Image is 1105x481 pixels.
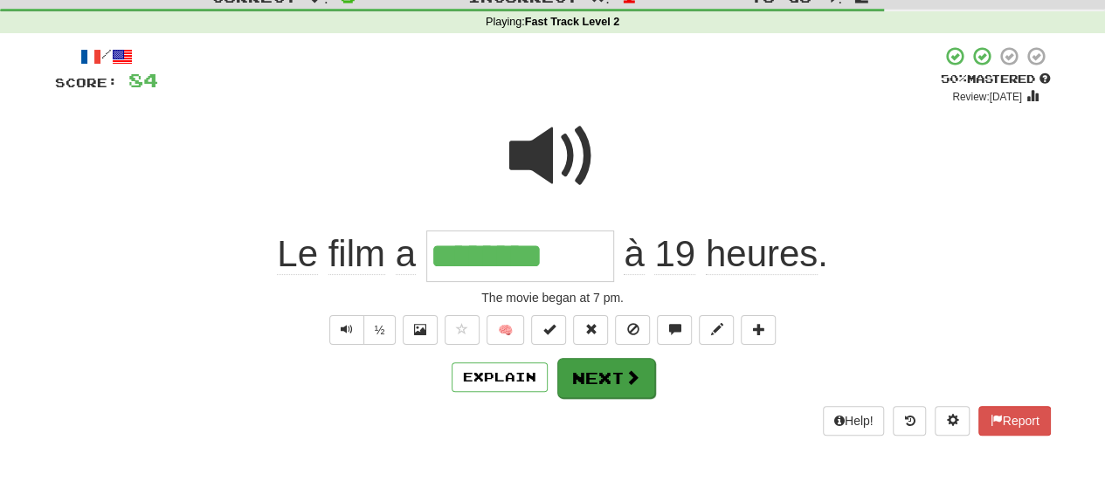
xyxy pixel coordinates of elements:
button: Discuss sentence (alt+u) [657,315,692,345]
span: 84 [128,69,158,91]
button: Explain [452,362,548,392]
div: The movie began at 7 pm. [55,289,1051,306]
span: 50 % [941,72,967,86]
span: Score: [55,75,118,90]
button: Ignore sentence (alt+i) [615,315,650,345]
button: Edit sentence (alt+d) [699,315,734,345]
button: ½ [363,315,397,345]
span: film [328,233,385,275]
span: 19 [654,233,695,275]
button: Round history (alt+y) [893,406,926,436]
button: Favorite sentence (alt+f) [445,315,480,345]
button: Reset to 0% Mastered (alt+r) [573,315,608,345]
div: / [55,45,158,67]
div: Mastered [941,72,1051,87]
button: Help! [823,406,885,436]
div: Text-to-speech controls [326,315,397,345]
button: Next [557,358,655,398]
span: à [624,233,644,275]
button: 🧠 [487,315,524,345]
span: a [396,233,416,275]
span: Le [277,233,318,275]
strong: Fast Track Level 2 [525,16,620,28]
span: heures [706,233,818,275]
span: . [614,233,828,275]
button: Report [978,406,1050,436]
button: Show image (alt+x) [403,315,438,345]
button: Add to collection (alt+a) [741,315,776,345]
button: Play sentence audio (ctl+space) [329,315,364,345]
small: Review: [DATE] [952,91,1022,103]
button: Set this sentence to 100% Mastered (alt+m) [531,315,566,345]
